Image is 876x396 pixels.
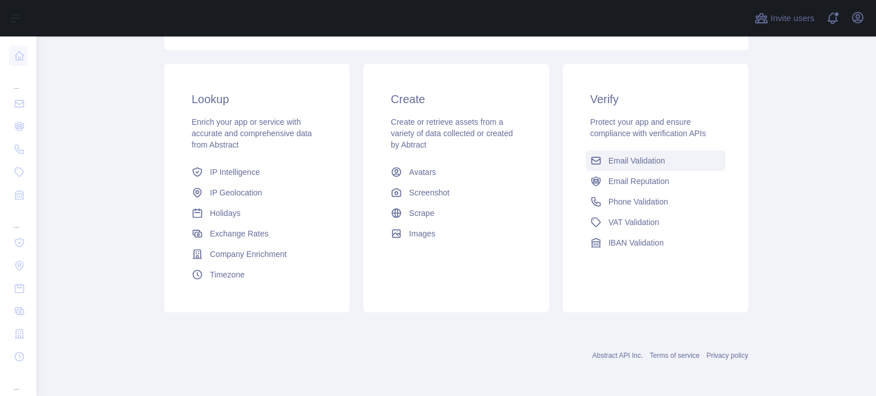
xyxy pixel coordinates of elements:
a: Email Validation [586,150,725,171]
h3: Verify [590,91,721,107]
a: IP Intelligence [187,162,327,182]
a: Exchange Rates [187,223,327,244]
span: Images [409,228,435,239]
a: Privacy policy [707,352,748,360]
span: Create or retrieve assets from a variety of data collected or created by Abtract [391,117,513,149]
span: Phone Validation [609,196,668,207]
span: Invite users [770,12,814,25]
a: Images [386,223,526,244]
a: Holidays [187,203,327,223]
a: Avatars [386,162,526,182]
div: ... [9,369,27,392]
span: Enrich your app or service with accurate and comprehensive data from Abstract [192,117,312,149]
a: Timezone [187,264,327,285]
h3: Create [391,91,521,107]
span: Email Validation [609,155,665,166]
a: Screenshot [386,182,526,203]
span: Protect your app and ensure compliance with verification APIs [590,117,706,138]
span: Email Reputation [609,175,670,187]
a: Email Reputation [586,171,725,191]
span: IP Intelligence [210,166,260,178]
h3: Lookup [192,91,322,107]
span: VAT Validation [609,217,659,228]
span: Avatars [409,166,436,178]
span: Exchange Rates [210,228,269,239]
a: Company Enrichment [187,244,327,264]
span: IBAN Validation [609,237,664,248]
span: Holidays [210,207,241,219]
div: ... [9,68,27,91]
div: ... [9,207,27,230]
button: Invite users [752,9,817,27]
span: Screenshot [409,187,449,198]
a: Scrape [386,203,526,223]
span: Company Enrichment [210,248,287,260]
a: VAT Validation [586,212,725,232]
a: Terms of service [650,352,699,360]
span: Scrape [409,207,434,219]
a: IBAN Validation [586,232,725,253]
a: Phone Validation [586,191,725,212]
span: Timezone [210,269,245,280]
a: Abstract API Inc. [593,352,643,360]
span: IP Geolocation [210,187,262,198]
a: IP Geolocation [187,182,327,203]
